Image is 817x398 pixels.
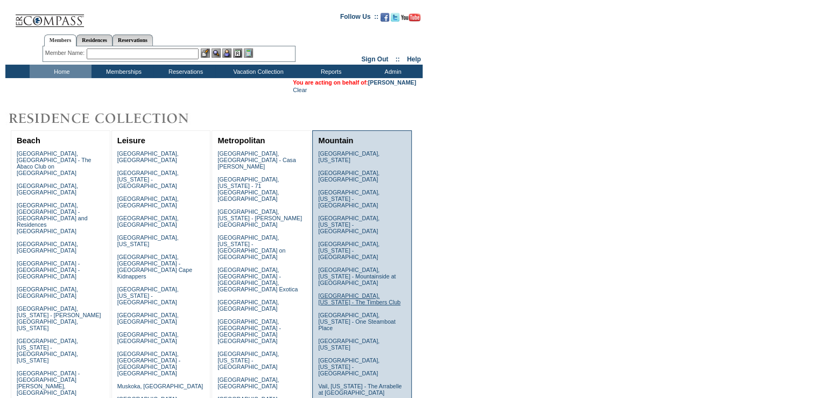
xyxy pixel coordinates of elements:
a: [GEOGRAPHIC_DATA], [GEOGRAPHIC_DATA] - The Abaco Club on [GEOGRAPHIC_DATA] [17,150,91,176]
a: [PERSON_NAME] [368,79,416,86]
a: [GEOGRAPHIC_DATA] - [GEOGRAPHIC_DATA][PERSON_NAME], [GEOGRAPHIC_DATA] [17,370,80,396]
a: Become our fan on Facebook [381,16,389,23]
a: Subscribe to our YouTube Channel [401,16,420,23]
a: [GEOGRAPHIC_DATA], [US_STATE] [318,338,379,351]
a: [GEOGRAPHIC_DATA], [GEOGRAPHIC_DATA] [117,195,179,208]
a: Beach [17,136,40,145]
a: Clear [293,87,307,93]
a: [GEOGRAPHIC_DATA], [GEOGRAPHIC_DATA] - [GEOGRAPHIC_DATA], [GEOGRAPHIC_DATA] Exotica [217,267,298,292]
img: b_calculator.gif [244,48,253,58]
a: [GEOGRAPHIC_DATA], [GEOGRAPHIC_DATA] [217,376,279,389]
div: Member Name: [45,48,87,58]
a: [GEOGRAPHIC_DATA], [US_STATE] - [GEOGRAPHIC_DATA] [318,189,379,208]
a: Residences [76,34,112,46]
td: Reservations [153,65,215,78]
img: Compass Home [15,5,84,27]
a: [GEOGRAPHIC_DATA], [GEOGRAPHIC_DATA] [17,183,78,195]
a: Muskoka, [GEOGRAPHIC_DATA] [117,383,203,389]
a: [GEOGRAPHIC_DATA], [US_STATE] - [GEOGRAPHIC_DATA] [217,351,279,370]
a: [GEOGRAPHIC_DATA], [US_STATE] - [GEOGRAPHIC_DATA], [US_STATE] [17,338,78,364]
a: [GEOGRAPHIC_DATA], [GEOGRAPHIC_DATA] [17,241,78,254]
span: :: [396,55,400,63]
a: [GEOGRAPHIC_DATA], [US_STATE] - 71 [GEOGRAPHIC_DATA], [GEOGRAPHIC_DATA] [217,176,279,202]
a: [GEOGRAPHIC_DATA], [US_STATE] - [PERSON_NAME][GEOGRAPHIC_DATA], [US_STATE] [17,305,101,331]
td: Memberships [91,65,153,78]
a: [GEOGRAPHIC_DATA], [GEOGRAPHIC_DATA] - [GEOGRAPHIC_DATA] [GEOGRAPHIC_DATA] [117,351,180,376]
a: [GEOGRAPHIC_DATA], [GEOGRAPHIC_DATA] - [GEOGRAPHIC_DATA] and Residences [GEOGRAPHIC_DATA] [17,202,88,234]
img: i.gif [5,16,14,17]
a: Leisure [117,136,145,145]
a: [GEOGRAPHIC_DATA], [US_STATE] - [GEOGRAPHIC_DATA] [117,286,179,305]
a: [GEOGRAPHIC_DATA], [US_STATE] [117,234,179,247]
img: Destinations by Exclusive Resorts [5,108,215,129]
a: Reservations [112,34,153,46]
a: [GEOGRAPHIC_DATA], [US_STATE] [318,150,379,163]
a: [GEOGRAPHIC_DATA], [GEOGRAPHIC_DATA] [117,331,179,344]
img: b_edit.gif [201,48,210,58]
a: [GEOGRAPHIC_DATA], [GEOGRAPHIC_DATA] - [GEOGRAPHIC_DATA] Cape Kidnappers [117,254,192,280]
img: Follow us on Twitter [391,13,399,22]
td: Home [30,65,91,78]
td: Vacation Collection [215,65,299,78]
a: [GEOGRAPHIC_DATA], [GEOGRAPHIC_DATA] [117,312,179,325]
img: Subscribe to our YouTube Channel [401,13,420,22]
td: Admin [361,65,422,78]
img: Become our fan on Facebook [381,13,389,22]
a: Metropolitan [217,136,265,145]
a: [GEOGRAPHIC_DATA], [US_STATE] - One Steamboat Place [318,312,396,331]
a: [GEOGRAPHIC_DATA], [US_STATE] - [GEOGRAPHIC_DATA] [117,170,179,189]
a: Members [44,34,77,46]
a: [GEOGRAPHIC_DATA], [GEOGRAPHIC_DATA] - Casa [PERSON_NAME] [217,150,295,170]
a: [GEOGRAPHIC_DATA], [US_STATE] - [GEOGRAPHIC_DATA] [318,357,379,376]
a: [GEOGRAPHIC_DATA], [US_STATE] - [GEOGRAPHIC_DATA] [318,215,379,234]
td: Reports [299,65,361,78]
a: [GEOGRAPHIC_DATA], [GEOGRAPHIC_DATA] [17,286,78,299]
span: You are acting on behalf of: [293,79,416,86]
a: [GEOGRAPHIC_DATA] - [GEOGRAPHIC_DATA] - [GEOGRAPHIC_DATA] [17,260,80,280]
a: [GEOGRAPHIC_DATA], [US_STATE] - Mountainside at [GEOGRAPHIC_DATA] [318,267,396,286]
a: Follow us on Twitter [391,16,399,23]
a: [GEOGRAPHIC_DATA], [GEOGRAPHIC_DATA] [117,215,179,228]
img: Reservations [233,48,242,58]
img: View [212,48,221,58]
a: [GEOGRAPHIC_DATA], [GEOGRAPHIC_DATA] [217,299,279,312]
a: Sign Out [361,55,388,63]
a: [GEOGRAPHIC_DATA], [US_STATE] - The Timbers Club [318,292,400,305]
a: [GEOGRAPHIC_DATA], [US_STATE] - [GEOGRAPHIC_DATA] on [GEOGRAPHIC_DATA] [217,234,285,260]
a: [GEOGRAPHIC_DATA], [GEOGRAPHIC_DATA] - [GEOGRAPHIC_DATA] [GEOGRAPHIC_DATA] [217,318,280,344]
a: [GEOGRAPHIC_DATA], [US_STATE] - [GEOGRAPHIC_DATA] [318,241,379,260]
a: [GEOGRAPHIC_DATA], [GEOGRAPHIC_DATA] [318,170,379,183]
a: [GEOGRAPHIC_DATA], [US_STATE] - [PERSON_NAME][GEOGRAPHIC_DATA] [217,208,302,228]
a: [GEOGRAPHIC_DATA], [GEOGRAPHIC_DATA] [117,150,179,163]
img: Impersonate [222,48,231,58]
a: Help [407,55,421,63]
a: Mountain [318,136,353,145]
td: Follow Us :: [340,12,378,25]
a: Vail, [US_STATE] - The Arrabelle at [GEOGRAPHIC_DATA] [318,383,402,396]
